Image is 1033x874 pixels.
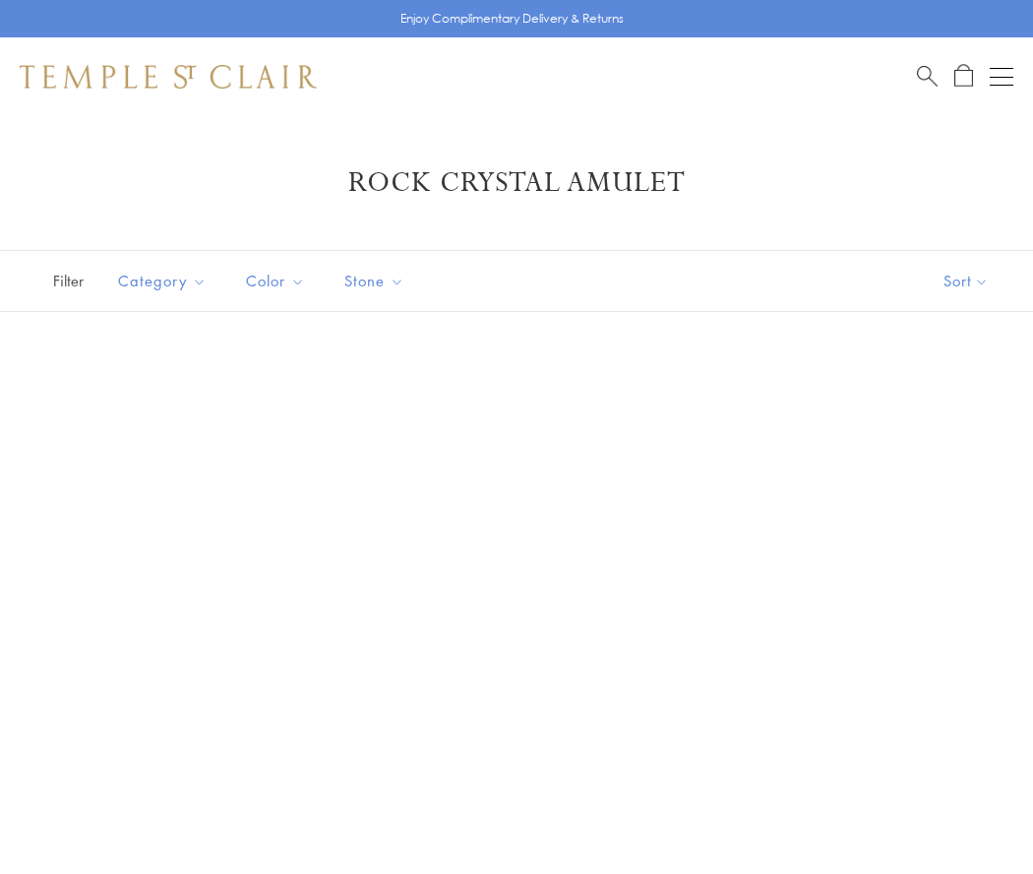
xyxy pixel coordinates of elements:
[20,65,317,89] img: Temple St. Clair
[954,64,973,89] a: Open Shopping Bag
[917,64,938,89] a: Search
[330,259,419,303] button: Stone
[49,165,984,201] h1: Rock Crystal Amulet
[231,259,320,303] button: Color
[990,65,1013,89] button: Open navigation
[400,9,624,29] p: Enjoy Complimentary Delivery & Returns
[334,269,419,293] span: Stone
[103,259,221,303] button: Category
[108,269,221,293] span: Category
[899,251,1033,311] button: Show sort by
[236,269,320,293] span: Color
